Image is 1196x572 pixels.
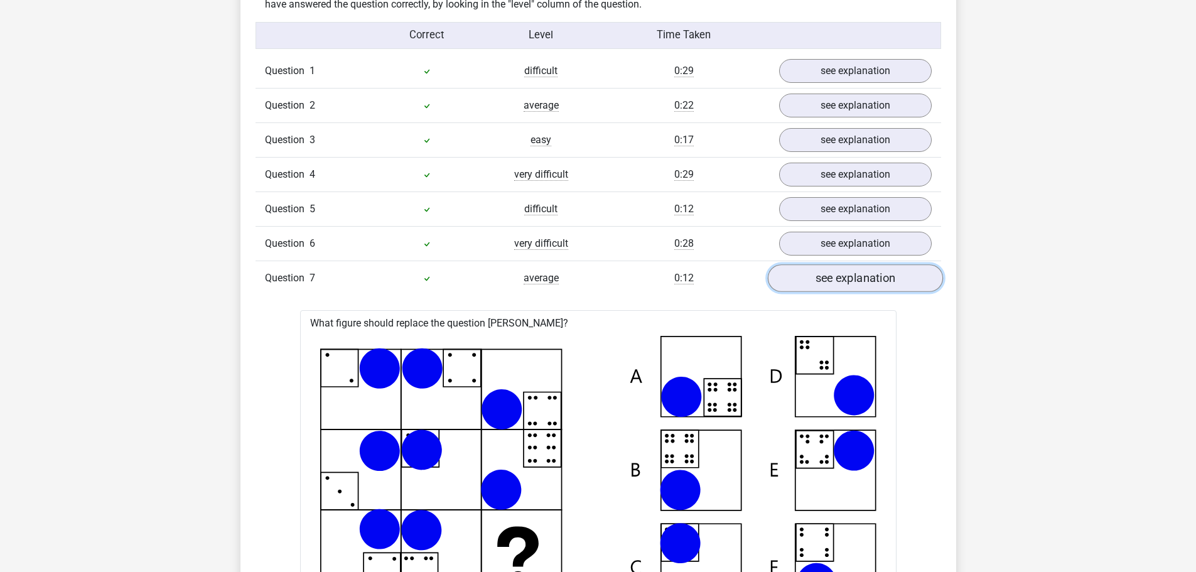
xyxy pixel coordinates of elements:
[524,203,558,215] span: difficult
[265,271,310,286] span: Question
[524,99,559,112] span: average
[265,202,310,217] span: Question
[514,237,568,250] span: very difficult
[310,99,315,111] span: 2
[265,236,310,251] span: Question
[265,63,310,78] span: Question
[310,272,315,284] span: 7
[674,99,694,112] span: 0:22
[779,197,932,221] a: see explanation
[531,134,551,146] span: easy
[674,65,694,77] span: 0:29
[310,168,315,180] span: 4
[674,237,694,250] span: 0:28
[598,28,769,43] div: Time Taken
[674,203,694,215] span: 0:12
[524,65,558,77] span: difficult
[310,134,315,146] span: 3
[265,132,310,148] span: Question
[674,168,694,181] span: 0:29
[767,265,942,293] a: see explanation
[779,94,932,117] a: see explanation
[779,128,932,152] a: see explanation
[779,232,932,256] a: see explanation
[779,59,932,83] a: see explanation
[265,167,310,182] span: Question
[514,168,568,181] span: very difficult
[674,272,694,284] span: 0:12
[484,28,598,43] div: Level
[370,28,484,43] div: Correct
[310,203,315,215] span: 5
[674,134,694,146] span: 0:17
[310,65,315,77] span: 1
[779,163,932,186] a: see explanation
[524,272,559,284] span: average
[310,237,315,249] span: 6
[265,98,310,113] span: Question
